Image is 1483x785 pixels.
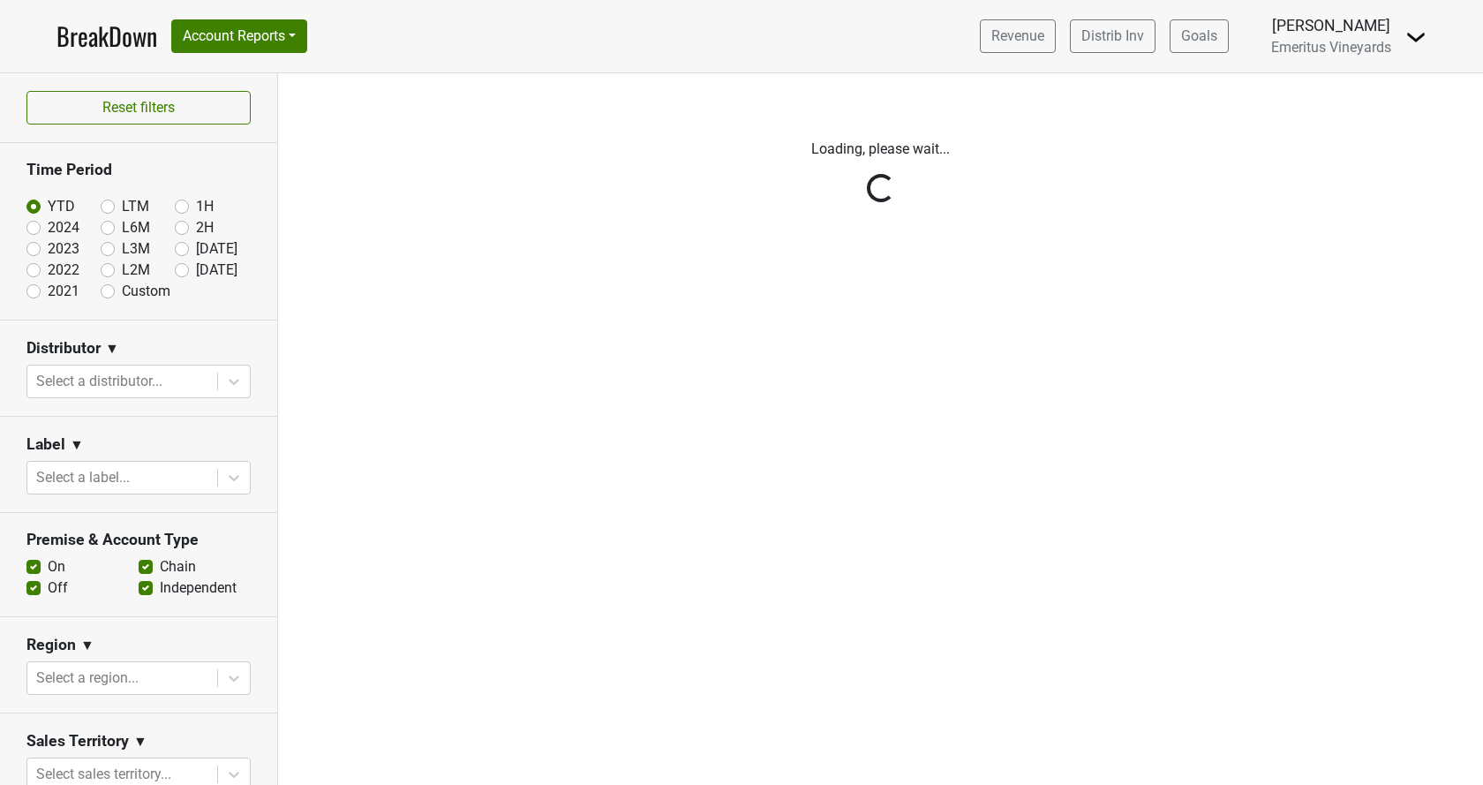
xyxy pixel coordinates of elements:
[1070,19,1156,53] a: Distrib Inv
[1170,19,1229,53] a: Goals
[56,18,157,55] a: BreakDown
[1271,14,1391,37] div: [PERSON_NAME]
[391,139,1371,160] p: Loading, please wait...
[1271,39,1391,56] span: Emeritus Vineyards
[1405,26,1427,48] img: Dropdown Menu
[171,19,307,53] button: Account Reports
[980,19,1056,53] a: Revenue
